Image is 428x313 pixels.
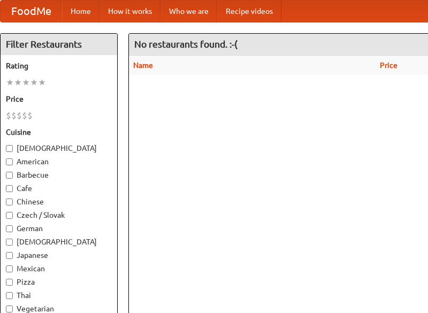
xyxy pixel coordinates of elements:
input: American [6,158,13,165]
a: How it works [100,1,160,22]
input: German [6,225,13,232]
li: $ [6,110,11,121]
h4: Filter Restaurants [1,34,117,55]
label: German [6,223,112,234]
input: Chinese [6,199,13,205]
ng-pluralize: No restaurants found. :-( [134,39,238,49]
label: Thai [6,290,112,301]
li: $ [27,110,33,121]
li: ★ [30,77,38,88]
a: Recipe videos [217,1,281,22]
label: Cafe [6,183,112,194]
label: American [6,156,112,167]
li: ★ [22,77,30,88]
label: Mexican [6,263,112,274]
h5: Price [6,94,112,104]
li: $ [17,110,22,121]
label: [DEMOGRAPHIC_DATA] [6,143,112,154]
label: Japanese [6,250,112,261]
input: Mexican [6,265,13,272]
input: Czech / Slovak [6,212,13,219]
h5: Rating [6,60,112,71]
h5: Cuisine [6,127,112,138]
a: Home [62,1,100,22]
input: Vegetarian [6,306,13,312]
a: Who we are [160,1,217,22]
a: Price [380,61,398,70]
label: [DEMOGRAPHIC_DATA] [6,236,112,247]
label: Pizza [6,277,112,287]
label: Chinese [6,196,112,207]
li: ★ [6,77,14,88]
li: $ [22,110,27,121]
input: Pizza [6,279,13,286]
li: ★ [38,77,46,88]
a: Name [133,61,153,70]
input: [DEMOGRAPHIC_DATA] [6,145,13,152]
a: FoodMe [1,1,62,22]
label: Barbecue [6,170,112,180]
label: Czech / Slovak [6,210,112,220]
input: Thai [6,292,13,299]
input: Japanese [6,252,13,259]
input: [DEMOGRAPHIC_DATA] [6,239,13,246]
input: Cafe [6,185,13,192]
li: ★ [14,77,22,88]
input: Barbecue [6,172,13,179]
li: $ [11,110,17,121]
